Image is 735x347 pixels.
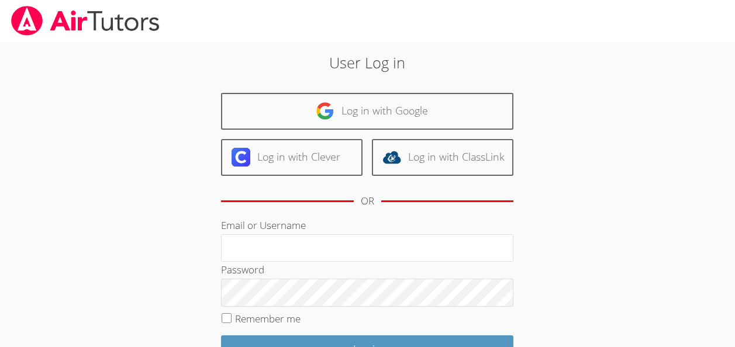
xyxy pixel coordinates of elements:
[221,93,513,130] a: Log in with Google
[221,218,306,232] label: Email or Username
[361,193,374,210] div: OR
[221,263,264,276] label: Password
[382,148,401,166] img: classlink-logo-d6bb404cc1216ec64c9a2012d9dc4662098be43eaf13dc465df04b49fa7ab582.svg
[232,148,250,166] img: clever-logo-6eab21bc6e7a338710f1a6ff85c0baf02591cd810cc4098c63d3a4b26e2feb20.svg
[235,312,301,325] label: Remember me
[372,139,513,176] a: Log in with ClassLink
[10,6,161,36] img: airtutors_banner-c4298cdbf04f3fff15de1276eac7730deb9818008684d7c2e4769d2f7ddbe033.png
[221,139,363,176] a: Log in with Clever
[316,102,334,120] img: google-logo-50288ca7cdecda66e5e0955fdab243c47b7ad437acaf1139b6f446037453330a.svg
[169,51,566,74] h2: User Log in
